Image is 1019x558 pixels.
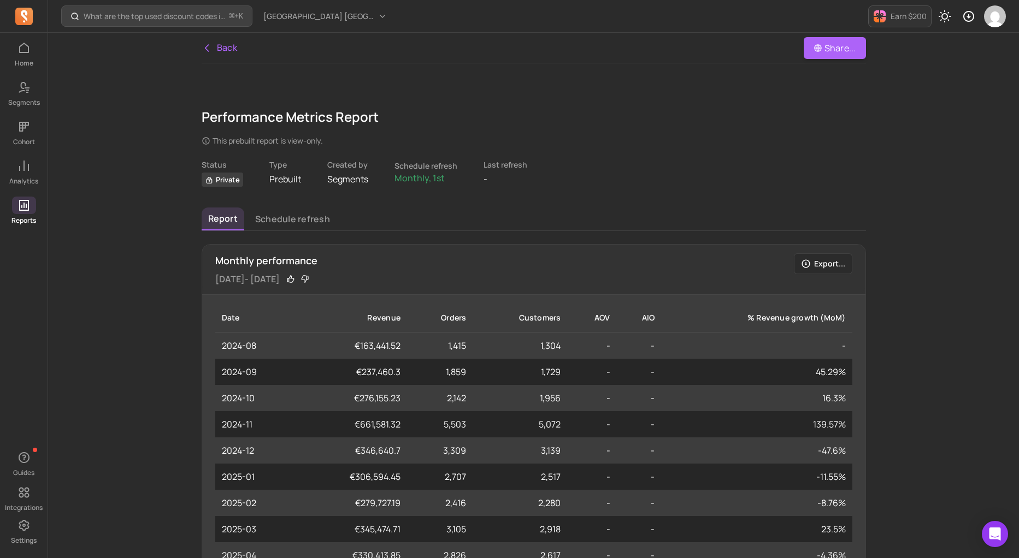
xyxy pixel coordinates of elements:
td: 16.3% [661,385,852,411]
div: Open Intercom Messenger [982,521,1008,547]
td: 1,304 [473,333,567,359]
td: - [617,464,662,490]
span: Private [202,173,243,187]
p: Created by [327,159,368,170]
td: - [567,333,616,359]
button: Toggle dark mode [934,5,956,27]
td: - [567,437,616,464]
p: [DATE] - [DATE] [215,272,280,286]
td: 3,139 [473,437,567,464]
td: -47.6% [661,437,852,464]
p: Segments [8,98,40,107]
td: €346,640.7 [297,437,407,464]
span: [GEOGRAPHIC_DATA] [GEOGRAPHIC_DATA] [GEOGRAPHIC_DATA] [263,11,374,22]
td: - [617,516,662,542]
p: Cohort [13,138,35,146]
td: - [617,359,662,385]
div: Date [222,312,291,323]
p: Analytics [9,177,38,186]
button: Schedule refresh [249,207,337,230]
button: Share... [804,37,866,59]
td: 2024-12 [215,437,298,464]
td: 139.57% [661,411,852,437]
button: Report [202,207,244,230]
td: 3,105 [407,516,473,542]
p: Last refresh [484,159,527,170]
kbd: ⌘ [229,10,235,23]
td: 2024-09 [215,359,298,385]
p: Segments [327,173,368,186]
td: - [617,385,662,411]
td: - [661,333,852,359]
td: €306,594.45 [297,464,407,490]
div: Revenue [304,312,400,323]
h1: Performance Metrics Report [202,107,866,127]
td: 2025-03 [215,516,298,542]
td: 2024-10 [215,385,298,411]
td: 2,280 [473,490,567,516]
td: 2,918 [473,516,567,542]
td: - [567,490,616,516]
td: 1,415 [407,333,473,359]
td: 1,859 [407,359,473,385]
button: Guides [12,447,36,479]
div: Orders [414,312,466,323]
td: - [567,385,616,411]
p: Status [202,159,243,170]
td: - [617,490,662,516]
p: - [484,173,527,186]
td: 2025-02 [215,490,298,516]
td: 1,729 [473,359,567,385]
p: Monthly performance [215,253,790,268]
td: -8.76% [661,490,852,516]
p: Prebuilt [269,173,301,186]
td: 2,142 [407,385,473,411]
div: AIO [623,312,655,323]
div: AOV [574,312,610,323]
img: avatar [984,5,1006,27]
td: - [617,333,662,359]
td: 1,956 [473,385,567,411]
p: This prebuilt report is view-only. [202,135,866,146]
button: What are the top used discount codes in my campaigns?⌘+K [61,5,252,27]
button: [GEOGRAPHIC_DATA] [GEOGRAPHIC_DATA] [GEOGRAPHIC_DATA] [257,7,393,26]
td: 2024-11 [215,411,298,437]
a: Back [202,41,238,55]
p: Home [15,59,33,68]
td: €279,727.19 [297,490,407,516]
td: - [567,516,616,542]
td: 5,503 [407,411,473,437]
td: 2,707 [407,464,473,490]
td: €345,474.71 [297,516,407,542]
td: - [567,359,616,385]
td: €276,155.23 [297,385,407,411]
p: Guides [13,468,34,477]
td: 45.29% [661,359,852,385]
button: Export... [794,253,852,274]
p: Reports [11,216,36,225]
button: Earn $200 [868,5,932,27]
td: - [617,411,662,437]
td: - [567,411,616,437]
td: 3,309 [407,437,473,464]
div: Customers [479,312,561,323]
span: + [229,10,243,22]
span: Monthly, 1st [394,172,445,184]
td: 5,072 [473,411,567,437]
td: 2024-08 [215,333,298,359]
p: What are the top used discount codes in my campaigns? [84,11,225,22]
td: 2,517 [473,464,567,490]
td: - [567,464,616,490]
p: Earn $200 [891,11,927,22]
kbd: K [239,12,243,21]
p: Settings [11,536,37,545]
td: 23.5% [661,516,852,542]
td: €237,460.3 [297,359,407,385]
td: 2,416 [407,490,473,516]
p: Integrations [5,503,43,512]
div: % Revenue growth (MoM) [668,312,845,323]
td: €661,581.32 [297,411,407,437]
td: - [617,437,662,464]
td: €163,441.52 [297,333,407,359]
p: Type [269,159,301,170]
